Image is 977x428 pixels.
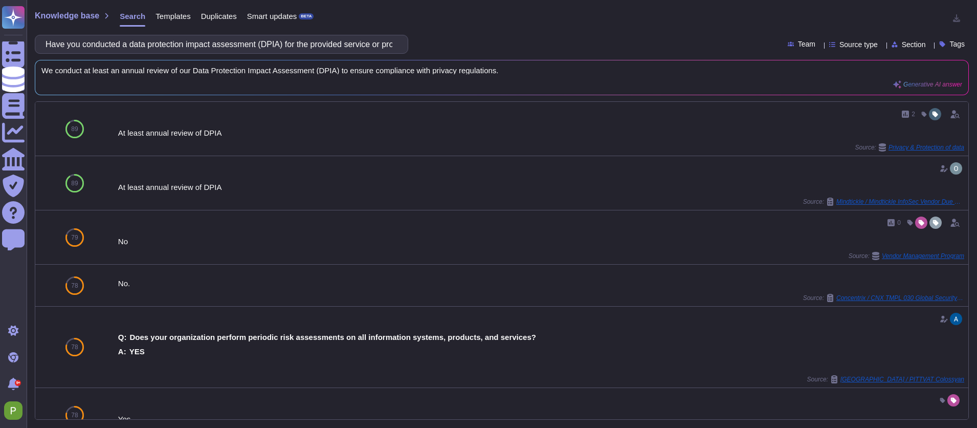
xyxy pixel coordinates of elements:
div: At least annual review of DPIA [118,183,964,191]
span: Source: [803,294,964,302]
span: We conduct at least an annual review of our Data Protection Impact Assessment (DPIA) to ensure co... [41,67,962,74]
img: user [950,162,962,175]
span: Source: [803,198,964,206]
span: Mindtickle / Mindtickle InfoSec Vendor Due Diligence Questionnaire (1) [836,199,964,205]
span: Duplicates [201,12,237,20]
span: Team [798,40,815,48]
span: Source type [839,41,878,48]
span: Concentrix / CNX TMPL 030 Global Security Application Assessment To be filled by Vendor [836,295,964,301]
span: Smart updates [247,12,297,20]
span: Source: [855,143,964,152]
div: Yes [118,415,964,423]
span: Source: [807,375,964,383]
span: 2 [912,111,915,117]
div: No [118,238,964,245]
img: user [4,401,23,420]
b: Q: [118,333,127,341]
button: user [2,399,30,422]
b: Does your organization perform periodic risk assessments on all information systems, products, an... [130,333,536,341]
span: Vendor Management Program [882,253,964,259]
span: 78 [71,412,78,418]
span: [GEOGRAPHIC_DATA] / PITTVAT Colossyan [840,376,964,382]
span: Source: [849,252,964,260]
span: 78 [71,344,78,350]
span: Privacy & Protection of data [889,144,964,151]
span: Generative AI answer [903,81,962,88]
input: Search a question or template... [40,35,397,53]
span: 78 [71,283,78,289]
span: 0 [897,220,901,226]
span: Templates [156,12,190,20]
b: YES [129,348,145,355]
div: 9+ [15,380,21,386]
img: user [950,313,962,325]
span: Tags [949,40,965,48]
span: Section [902,41,926,48]
span: Search [120,12,145,20]
span: 89 [71,180,78,186]
div: BETA [299,13,314,19]
span: 89 [71,126,78,132]
span: Knowledge base [35,12,99,20]
div: At least annual review of DPIA [118,129,964,137]
div: No. [118,280,964,287]
span: 79 [71,234,78,241]
b: A: [118,348,126,355]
